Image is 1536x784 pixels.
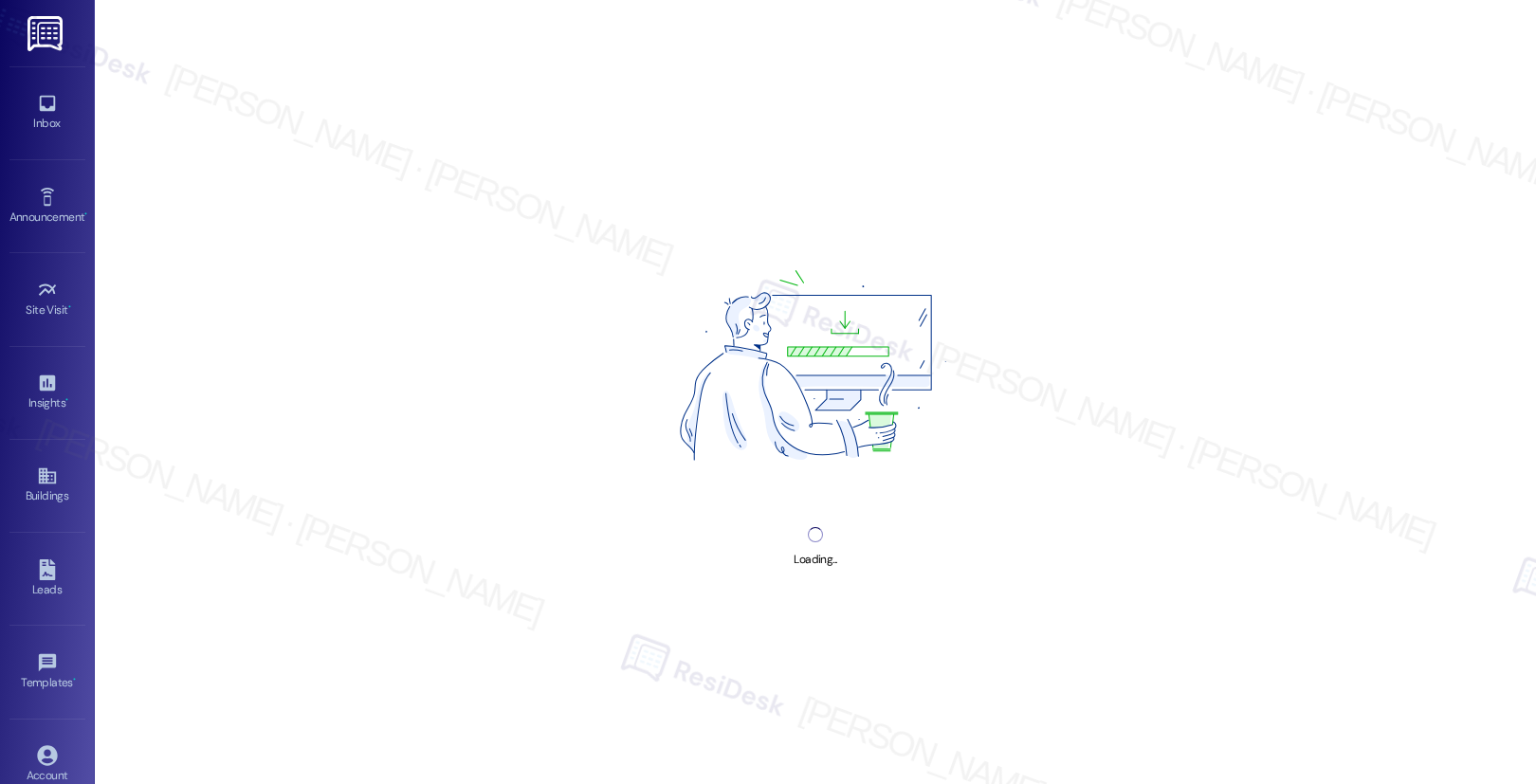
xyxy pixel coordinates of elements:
span: • [68,301,71,314]
span: • [65,393,68,407]
a: Site Visit • [9,274,85,325]
div: Loading... [794,550,836,570]
span: • [84,208,87,221]
a: Inbox [9,87,85,138]
img: ResiDesk Logo [27,16,66,51]
a: Templates • [9,647,85,698]
a: Insights • [9,367,85,418]
a: Leads [9,554,85,605]
span: • [73,673,76,686]
a: Buildings [9,460,85,511]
